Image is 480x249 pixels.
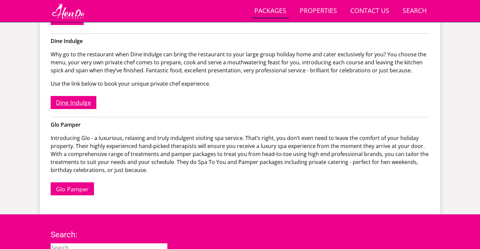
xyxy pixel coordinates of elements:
a: Glo Pamper [51,182,94,195]
a: Packages [252,4,289,19]
a: Search [400,4,429,19]
p: Introducing Glo - a luxurious, relaxing and truly indulgent visiting spa service. That’s right, y... [51,134,429,174]
a: Contact Us [348,4,392,19]
a: Properties [297,4,340,19]
a: Dine Indulge [51,96,96,109]
p: Use the link below to book your unique private chef experience. [51,80,429,88]
h3: Search: [51,230,167,239]
p: Why go to the restaurant when Dine Indulge can bring the restaurant to your large group holiday h... [51,50,429,74]
strong: Glo Pamper [51,121,81,128]
img: Hen Do Packages [51,3,86,19]
strong: Dine Indulge [51,37,83,45]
